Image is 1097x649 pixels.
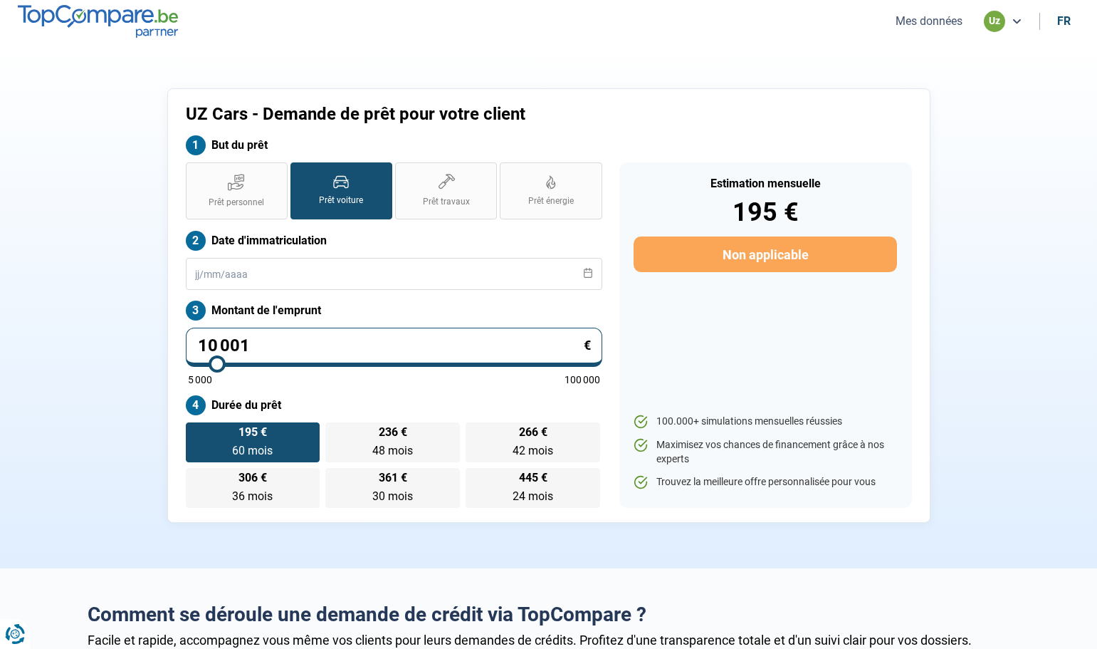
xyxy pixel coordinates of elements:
span: 42 mois [513,444,553,457]
li: 100.000+ simulations mensuelles réussies [634,415,896,429]
label: Durée du prêt [186,395,602,415]
label: Date d'immatriculation [186,231,602,251]
div: fr [1057,14,1071,28]
li: Maximisez vos chances de financement grâce à nos experts [634,438,896,466]
span: Prêt personnel [209,197,264,209]
input: jj/mm/aaaa [186,258,602,290]
span: 236 € [379,427,407,438]
span: 5 000 [188,375,212,385]
span: 100 000 [565,375,600,385]
span: 36 mois [232,489,273,503]
div: Estimation mensuelle [634,178,896,189]
span: 361 € [379,472,407,484]
span: Prêt travaux [423,196,470,208]
div: 195 € [634,199,896,225]
span: 195 € [238,427,267,438]
h2: Comment se déroule une demande de crédit via TopCompare ? [88,603,1010,627]
span: 306 € [238,472,267,484]
div: Facile et rapide, accompagnez vous même vos clients pour leurs demandes de crédits. Profitez d'un... [88,633,1010,648]
h1: UZ Cars - Demande de prêt pour votre client [186,104,726,125]
span: 60 mois [232,444,273,457]
span: Prêt voiture [319,194,363,207]
img: TopCompare.be [18,5,178,37]
span: 48 mois [372,444,413,457]
span: Prêt énergie [528,195,574,207]
span: € [584,339,591,352]
div: uz [984,11,1005,32]
button: Non applicable [634,237,896,272]
span: 266 € [519,427,547,438]
span: 24 mois [513,489,553,503]
button: Mes données [891,14,967,28]
span: 30 mois [372,489,413,503]
li: Trouvez la meilleure offre personnalisée pour vous [634,475,896,489]
span: 445 € [519,472,547,484]
label: Montant de l'emprunt [186,301,602,321]
label: But du prêt [186,135,602,155]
